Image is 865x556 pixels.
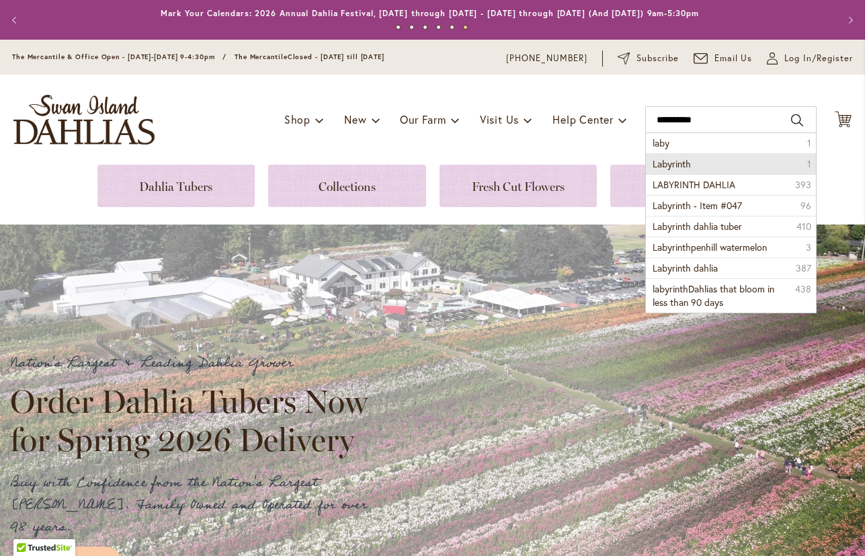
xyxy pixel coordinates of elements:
a: Subscribe [618,52,679,65]
button: Previous [3,7,30,34]
span: The Mercantile & Office Open - [DATE]-[DATE] 9-4:30pm / The Mercantile [12,52,288,61]
span: Visit Us [480,112,519,126]
a: store logo [13,95,155,145]
span: 393 [795,178,811,192]
span: 438 [795,282,811,296]
button: 5 of 6 [450,25,454,30]
span: Our Farm [400,112,446,126]
span: 1 [807,157,811,171]
span: Log In/Register [784,52,853,65]
a: [PHONE_NUMBER] [506,52,587,65]
span: Labyrinth - Item #047 [653,199,742,212]
span: Subscribe [636,52,679,65]
span: 410 [796,220,811,233]
span: New [344,112,366,126]
span: Labyrinth [653,157,691,170]
span: Shop [284,112,311,126]
button: 4 of 6 [436,25,441,30]
a: Mark Your Calendars: 2026 Annual Dahlia Festival, [DATE] through [DATE] - [DATE] through [DATE] (... [161,8,698,18]
button: 2 of 6 [409,25,414,30]
a: Email Us [694,52,753,65]
span: 96 [800,199,811,212]
span: 1 [807,136,811,150]
h2: Order Dahlia Tubers Now for Spring 2026 Delivery [10,383,380,458]
span: Labyrinth dahlia [653,262,718,274]
button: Search [791,110,803,131]
button: 1 of 6 [396,25,401,30]
a: Log In/Register [767,52,853,65]
span: laby [653,136,669,149]
span: Labyrinth dahlia tuber [653,220,742,233]
span: Help Center [552,112,614,126]
button: Next [836,7,863,34]
span: 387 [796,262,811,275]
span: labyrinthDahlias that bloom in less than 90 days [653,282,774,309]
span: Closed - [DATE] till [DATE] [288,52,384,61]
span: Email Us [714,52,753,65]
span: 3 [806,241,811,254]
span: LABYRINTH DAHLIA [653,178,735,191]
button: 3 of 6 [423,25,427,30]
span: Labyrinthpenhill watermelon [653,241,767,253]
p: Buy with Confidence from the Nation's Largest [PERSON_NAME]. Family Owned and Operated for over 9... [10,472,380,539]
button: 6 of 6 [463,25,468,30]
p: Nation's Largest & Leading Dahlia Grower [10,352,380,374]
